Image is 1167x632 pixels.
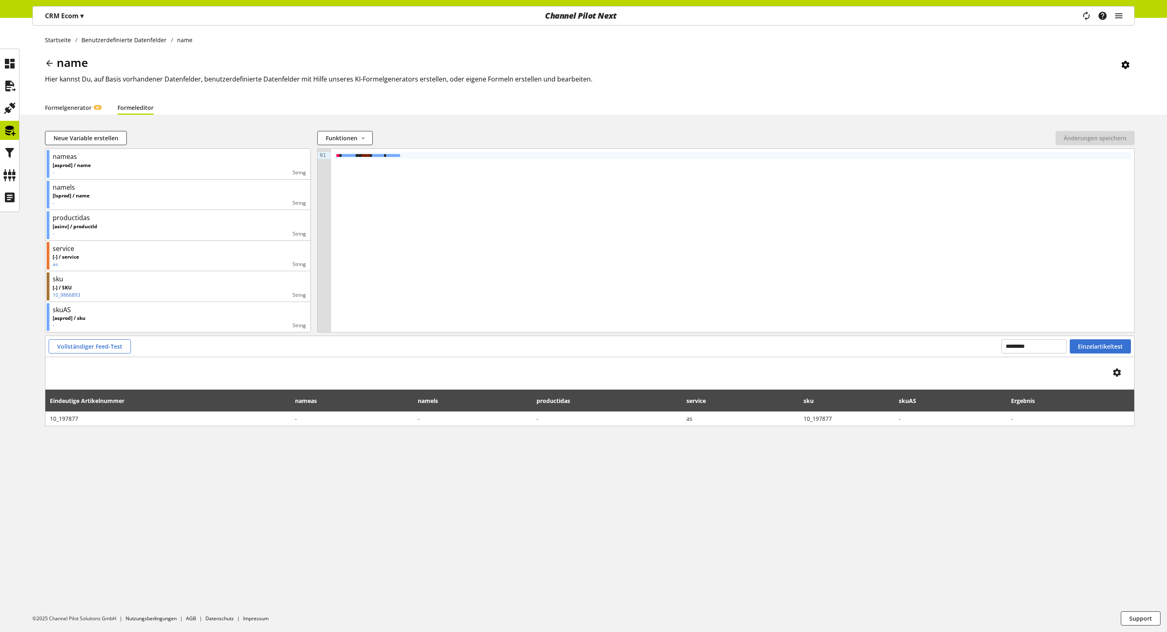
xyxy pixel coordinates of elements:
span: namels [418,396,438,405]
div: String [85,322,306,329]
a: Nutzungsbedingungen [126,615,177,622]
button: Neue Variable erstellen [45,131,127,145]
p: CRM Ecom [45,11,83,21]
span: as [686,414,795,423]
div: String [91,169,306,176]
p: - [53,169,91,176]
p: [asprod] / name [53,162,91,169]
div: String [97,230,306,238]
span: nameas [295,396,317,405]
div: 01 [318,152,327,159]
div: String [79,261,306,268]
p: - [53,199,90,207]
p: - [53,322,85,329]
a: FormelgeneratorKI [45,100,101,115]
span: Support [1129,614,1152,623]
button: Support [1121,611,1161,626]
div: nameas [53,152,77,161]
p: [-] / service [53,253,79,261]
span: Vollständiger Feed-Test [57,342,122,351]
span: Funktionen [326,134,357,142]
a: AGB [186,615,196,622]
div: service [53,244,74,253]
li: ©2025 Channel Pilot Solutions GmbH [32,615,126,622]
p: 10_9866893 [53,291,80,299]
div: String [90,199,306,207]
div: namels [53,182,75,192]
span: skuAS [899,396,916,405]
span: KI [96,105,99,110]
div: sku [53,274,63,284]
span: 10_197877 [50,414,286,423]
button: Einzelartikeltest [1070,339,1131,353]
span: ▾ [80,11,83,20]
a: Formeleditor [118,100,154,115]
span: name [57,55,88,70]
div: productidas [53,213,90,223]
span: productidas [536,396,570,405]
span: Ergebnis [1011,396,1035,405]
p: - [53,230,97,238]
span: Änderungen speichern [1064,134,1126,142]
span: Einzelartikeltest [1078,342,1123,351]
h2: Hier kannst Du, auf Basis vorhandener Datenfelder, benutzerdefinierte Datenfelder mit Hilfe unser... [45,74,1135,84]
a: Benutzerdefinierte Datenfelder [77,36,171,44]
span: service [686,396,706,405]
p: [asprod] / sku [53,315,85,322]
a: Impressum [243,615,269,622]
span: Eindeutige Artikelnummer [50,396,124,405]
span: Neue Variable erstellen [53,134,118,142]
span: sku [804,396,814,405]
p: as [53,261,79,268]
p: [asinv] / productId [53,223,97,230]
span: 10_197877 [804,414,890,423]
nav: main navigation [32,6,1135,26]
a: Startseite [45,36,75,44]
button: Funktionen [317,131,372,145]
a: Datenschutz [205,615,234,622]
p: [-] / SKU [53,284,80,291]
div: skuAS [53,305,71,315]
div: String [80,291,306,299]
p: [lsprod] / name [53,192,90,199]
button: Änderungen speichern [1056,131,1135,145]
button: Vollständiger Feed-Test [49,339,131,353]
